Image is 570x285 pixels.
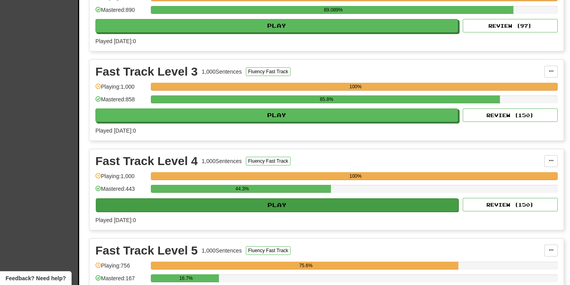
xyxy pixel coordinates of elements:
[95,262,147,275] div: Playing: 756
[95,95,147,108] div: Mastered: 858
[202,157,242,165] div: 1,000 Sentences
[95,245,198,256] div: Fast Track Level 5
[95,19,458,32] button: Play
[153,83,558,91] div: 100%
[153,6,513,14] div: 89.089%
[246,157,291,165] button: Fluency Fast Track
[153,262,458,270] div: 75.6%
[463,108,558,122] button: Review (150)
[95,108,458,122] button: Play
[95,172,147,185] div: Playing: 1,000
[95,6,147,19] div: Mastered: 890
[95,38,136,44] span: Played [DATE]: 0
[95,155,198,167] div: Fast Track Level 4
[96,198,458,212] button: Play
[153,185,331,193] div: 44.3%
[463,198,558,211] button: Review (150)
[6,274,66,282] span: Open feedback widget
[95,83,147,96] div: Playing: 1,000
[95,185,147,198] div: Mastered: 443
[153,95,500,103] div: 85.8%
[153,274,218,282] div: 16.7%
[95,66,198,78] div: Fast Track Level 3
[153,172,558,180] div: 100%
[202,68,242,76] div: 1,000 Sentences
[246,67,291,76] button: Fluency Fast Track
[202,247,242,255] div: 1,000 Sentences
[246,246,291,255] button: Fluency Fast Track
[463,19,558,32] button: Review (97)
[95,217,136,223] span: Played [DATE]: 0
[95,127,136,134] span: Played [DATE]: 0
